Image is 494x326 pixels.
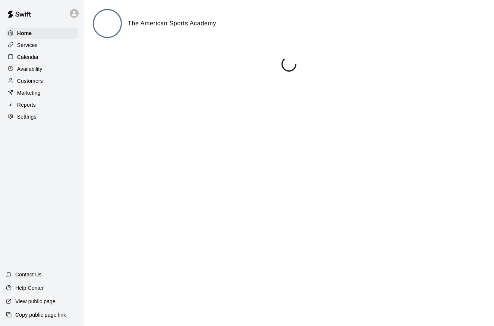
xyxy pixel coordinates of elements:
a: Reports [6,99,78,110]
p: Help Center [15,284,44,292]
a: Services [6,40,78,51]
a: Calendar [6,51,78,63]
a: Marketing [6,87,78,98]
p: View public page [15,298,56,305]
p: Home [17,29,32,37]
p: Contact Us [15,271,42,278]
p: Calendar [17,53,39,61]
a: Availability [6,63,78,75]
p: Settings [17,113,37,120]
a: Settings [6,111,78,122]
a: Home [6,28,78,39]
a: Customers [6,75,78,87]
p: Availability [17,65,43,73]
p: Customers [17,77,43,85]
p: Reports [17,101,36,109]
p: Copy public page link [15,311,66,319]
h6: The American Sports Academy [128,19,216,28]
p: Services [17,41,38,49]
p: Marketing [17,89,41,97]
